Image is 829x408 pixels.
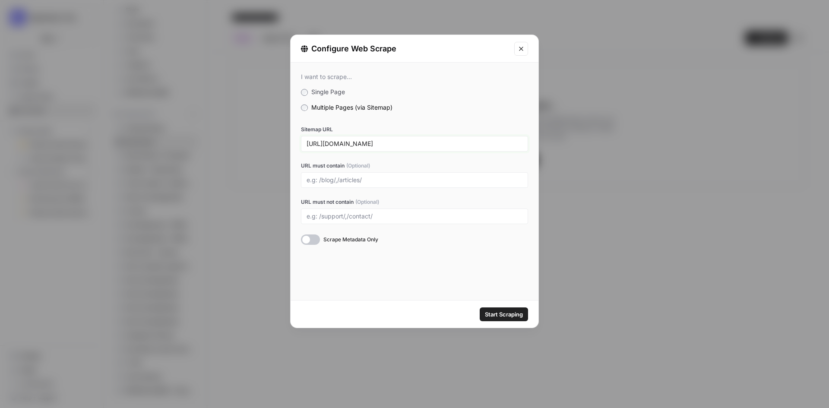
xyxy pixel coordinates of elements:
input: e.g: https://www.example.com/sitemap.xml [307,140,522,148]
span: Start Scraping [485,310,523,319]
label: Sitemap URL [301,126,528,133]
input: e.g: /blog/,/articles/ [307,176,522,184]
span: (Optional) [355,198,379,206]
input: e.g: /support/,/contact/ [307,212,522,220]
input: Single Page [301,89,308,96]
span: Scrape Metadata Only [323,236,378,244]
span: Single Page [311,88,345,95]
span: Multiple Pages (via Sitemap) [311,104,392,111]
input: Multiple Pages (via Sitemap) [301,104,308,111]
span: (Optional) [346,162,370,170]
button: Start Scraping [480,307,528,321]
label: URL must not contain [301,198,528,206]
div: I want to scrape... [301,73,528,81]
label: URL must contain [301,162,528,170]
button: Close modal [514,42,528,56]
div: Configure Web Scrape [301,43,509,55]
